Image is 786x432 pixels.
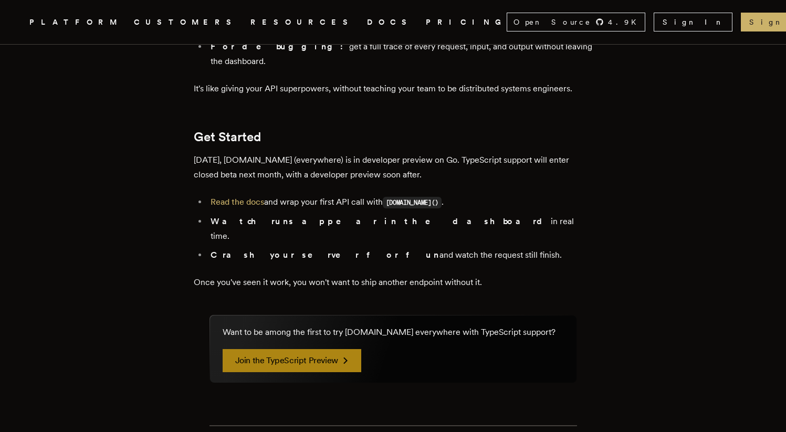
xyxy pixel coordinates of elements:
a: PRICING [426,16,507,29]
li: get a full trace of every request, input, and output without leaving the dashboard. [207,39,593,69]
p: Want to be among the first to try [DOMAIN_NAME] everywhere with TypeScript support? [223,326,556,339]
a: DOCS [367,16,413,29]
p: [DATE], [DOMAIN_NAME] (everywhere) is in developer preview on Go. TypeScript support will enter c... [194,153,593,182]
li: and watch the request still finish. [207,248,593,262]
p: It's like giving your API superpowers, without teaching your team to be distributed systems engin... [194,81,593,96]
span: 4.9 K [608,17,643,27]
a: CUSTOMERS [134,16,238,29]
p: Once you've seen it work, you won't want to ship another endpoint without it. [194,275,593,290]
li: and wrap your first API call with . [207,195,593,210]
button: RESOURCES [250,16,354,29]
strong: For debugging: [211,41,349,51]
span: Open Source [513,17,591,27]
button: PLATFORM [29,16,121,29]
li: in real time. [207,214,593,244]
h2: Get Started [194,130,593,144]
strong: Watch runs appear in the dashboard [211,216,551,226]
a: Read the docs [211,197,264,207]
code: [DOMAIN_NAME]() [383,197,442,208]
strong: Crash your server for fun [211,250,439,260]
a: Sign In [654,13,732,31]
a: Join the TypeScript Preview [223,349,361,372]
